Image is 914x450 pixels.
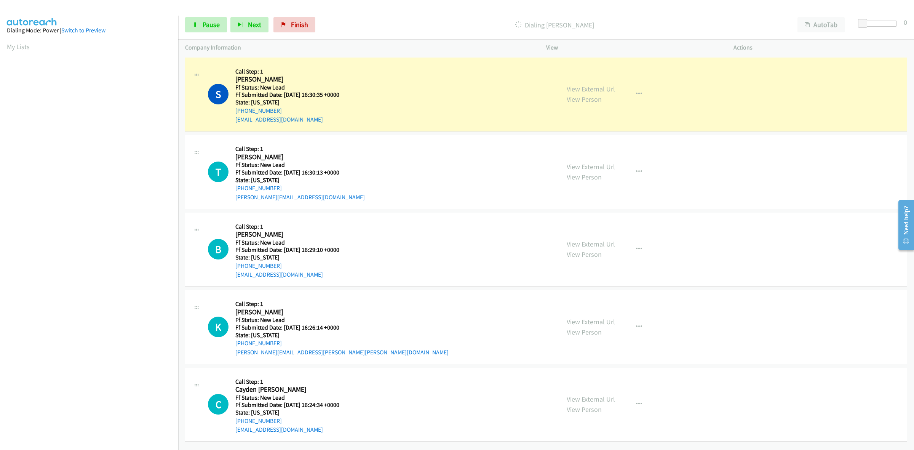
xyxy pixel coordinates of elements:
[235,230,349,239] h2: [PERSON_NAME]
[273,17,315,32] a: Finish
[235,401,349,409] h5: Ff Submitted Date: [DATE] 16:24:34 +0000
[7,26,171,35] div: Dialing Mode: Power |
[61,27,105,34] a: Switch to Preview
[235,176,365,184] h5: State: [US_STATE]
[235,116,323,123] a: [EMAIL_ADDRESS][DOMAIN_NAME]
[567,405,602,414] a: View Person
[235,254,349,261] h5: State: [US_STATE]
[7,59,178,421] iframe: Dialpad
[235,223,349,231] h5: Call Step: 1
[235,308,349,317] h2: [PERSON_NAME]
[546,43,720,52] p: View
[235,409,349,416] h5: State: [US_STATE]
[235,331,449,339] h5: State: [US_STATE]
[235,316,449,324] h5: Ff Status: New Lead
[208,317,228,337] div: The call is yet to be attempted
[203,20,220,29] span: Pause
[235,262,282,269] a: [PHONE_NUMBER]
[235,300,449,308] h5: Call Step: 1
[208,84,228,104] h1: S
[235,161,365,169] h5: Ff Status: New Lead
[235,145,365,153] h5: Call Step: 1
[235,68,349,75] h5: Call Step: 1
[248,20,261,29] span: Next
[235,271,323,278] a: [EMAIL_ADDRESS][DOMAIN_NAME]
[235,385,349,394] h2: Cayden [PERSON_NAME]
[235,426,323,433] a: [EMAIL_ADDRESS][DOMAIN_NAME]
[904,17,907,27] div: 0
[208,394,228,415] h1: C
[567,95,602,104] a: View Person
[567,395,615,404] a: View External Url
[235,378,349,386] h5: Call Step: 1
[235,169,365,176] h5: Ff Submitted Date: [DATE] 16:30:13 +0000
[235,340,282,347] a: [PHONE_NUMBER]
[235,246,349,254] h5: Ff Submitted Date: [DATE] 16:29:10 +0000
[797,17,845,32] button: AutoTab
[326,20,784,30] p: Dialing [PERSON_NAME]
[208,394,228,415] div: The call is yet to be attempted
[208,317,228,337] h1: K
[291,20,308,29] span: Finish
[862,21,897,27] div: Delay between calls (in seconds)
[567,317,615,326] a: View External Url
[235,184,282,192] a: [PHONE_NUMBER]
[892,195,914,255] iframe: Resource Center
[235,417,282,424] a: [PHONE_NUMBER]
[235,75,349,84] h2: [PERSON_NAME]
[567,250,602,259] a: View Person
[208,162,228,182] div: The call is yet to be attempted
[7,42,30,51] a: My Lists
[733,43,907,52] p: Actions
[208,162,228,182] h1: T
[235,239,349,247] h5: Ff Status: New Lead
[567,85,615,93] a: View External Url
[208,239,228,259] h1: B
[567,173,602,181] a: View Person
[185,17,227,32] a: Pause
[567,240,615,248] a: View External Url
[235,153,349,162] h2: [PERSON_NAME]
[230,17,268,32] button: Next
[567,162,615,171] a: View External Url
[235,91,349,99] h5: Ff Submitted Date: [DATE] 16:30:35 +0000
[235,99,349,106] h5: State: [US_STATE]
[235,394,349,402] h5: Ff Status: New Lead
[235,194,365,201] a: [PERSON_NAME][EMAIL_ADDRESS][DOMAIN_NAME]
[235,349,449,356] a: [PERSON_NAME][EMAIL_ADDRESS][PERSON_NAME][PERSON_NAME][DOMAIN_NAME]
[208,239,228,259] div: The call is yet to be attempted
[567,328,602,336] a: View Person
[235,84,349,91] h5: Ff Status: New Lead
[235,324,449,331] h5: Ff Submitted Date: [DATE] 16:26:14 +0000
[235,107,282,114] a: [PHONE_NUMBER]
[185,43,532,52] p: Company Information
